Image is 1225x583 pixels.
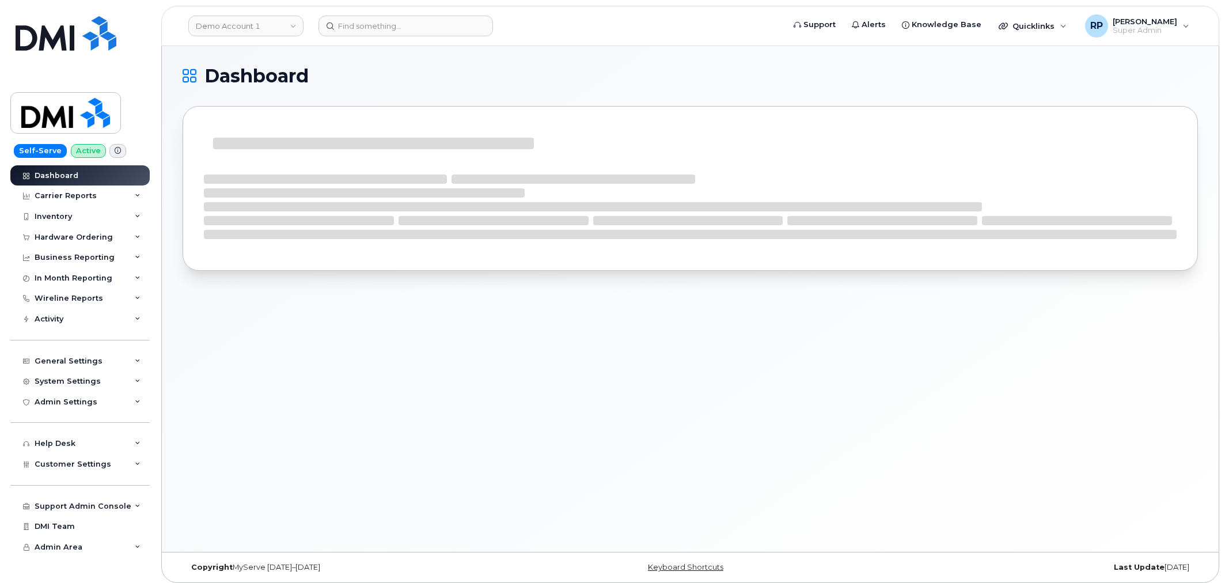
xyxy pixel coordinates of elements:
[183,563,521,572] div: MyServe [DATE]–[DATE]
[191,563,233,571] strong: Copyright
[648,563,723,571] a: Keyboard Shortcuts
[1114,563,1165,571] strong: Last Update
[204,67,309,85] span: Dashboard
[859,563,1198,572] div: [DATE]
